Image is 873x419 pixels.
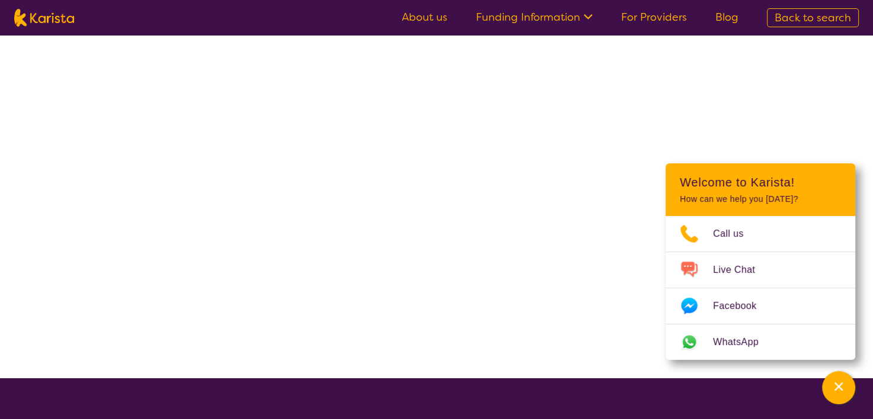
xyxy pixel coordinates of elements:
[402,10,447,24] a: About us
[775,11,851,25] span: Back to search
[476,10,593,24] a: Funding Information
[680,175,841,189] h2: Welcome to Karista!
[713,297,770,315] span: Facebook
[666,163,855,360] div: Channel Menu
[666,216,855,360] ul: Choose channel
[715,10,738,24] a: Blog
[713,261,769,279] span: Live Chat
[713,333,773,351] span: WhatsApp
[621,10,687,24] a: For Providers
[680,194,841,204] p: How can we help you [DATE]?
[822,371,855,404] button: Channel Menu
[666,324,855,360] a: Web link opens in a new tab.
[767,8,859,27] a: Back to search
[14,9,74,27] img: Karista logo
[713,225,758,243] span: Call us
